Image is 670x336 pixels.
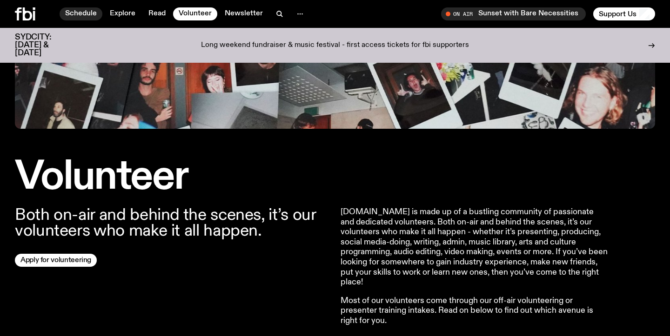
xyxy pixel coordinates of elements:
p: [DOMAIN_NAME] is made up of a bustling community of passionate and dedicated volunteers. Both on-... [341,207,609,288]
span: Support Us [599,10,636,18]
h1: Volunteer [15,158,329,196]
a: Newsletter [219,7,268,20]
a: Schedule [60,7,102,20]
p: Most of our volunteers come through our off-air volunteering or presenter training intakes. Read ... [341,296,609,326]
a: Volunteer [173,7,217,20]
button: Support Us [593,7,655,20]
button: On AirSunset with Bare Necessities [441,7,586,20]
a: Read [143,7,171,20]
h3: SYDCITY: [DATE] & [DATE] [15,33,74,57]
p: Long weekend fundraiser & music festival - first access tickets for fbi supporters [201,41,469,50]
a: Apply for volunteering [15,254,97,267]
p: Both on-air and behind the scenes, it’s our volunteers who make it all happen. [15,207,329,239]
a: Explore [104,7,141,20]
